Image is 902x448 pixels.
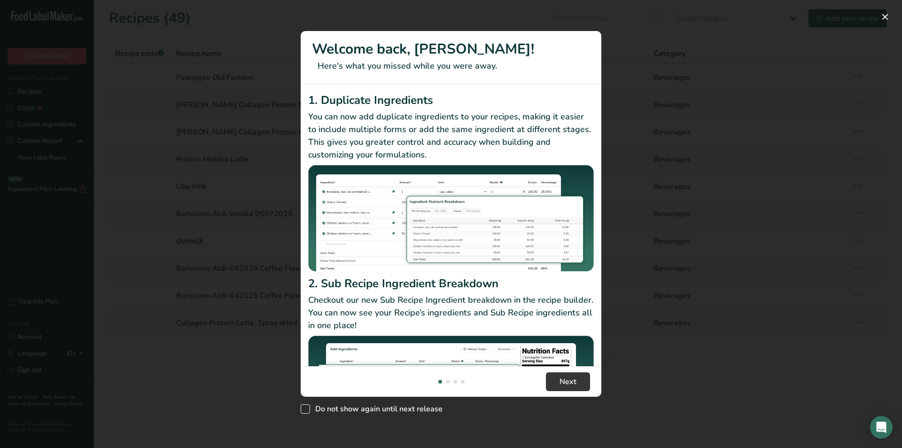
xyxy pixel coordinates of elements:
[308,294,594,332] p: Checkout our new Sub Recipe Ingredient breakdown in the recipe builder. You can now see your Reci...
[312,60,590,72] p: Here's what you missed while you were away.
[560,376,576,387] span: Next
[312,39,590,60] h1: Welcome back, [PERSON_NAME]!
[310,404,443,414] span: Do not show again until next release
[546,372,590,391] button: Next
[870,416,893,439] div: Open Intercom Messenger
[308,165,594,272] img: Duplicate Ingredients
[308,92,594,109] h2: 1. Duplicate Ingredients
[308,336,594,442] img: Sub Recipe Ingredient Breakdown
[308,110,594,161] p: You can now add duplicate ingredients to your recipes, making it easier to include multiple forms...
[308,275,594,292] h2: 2. Sub Recipe Ingredient Breakdown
